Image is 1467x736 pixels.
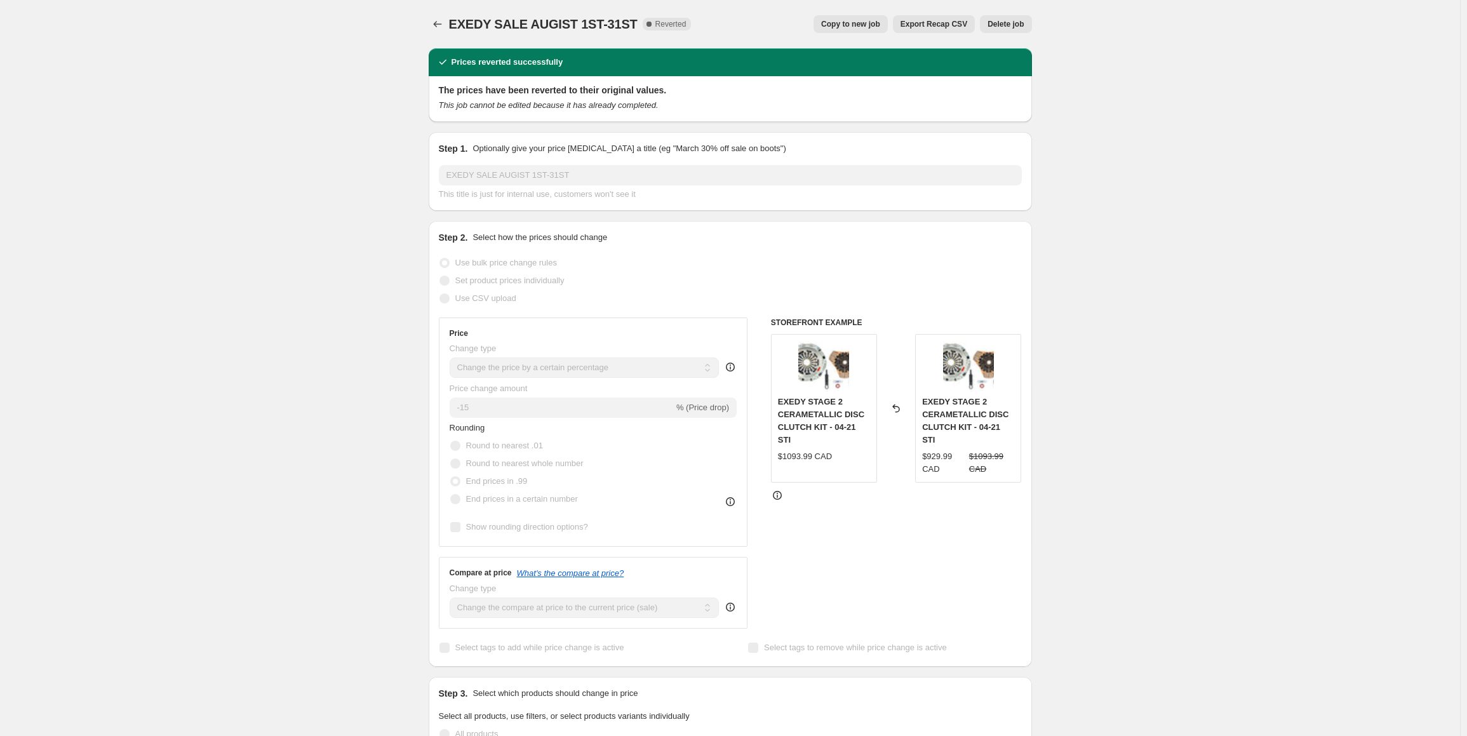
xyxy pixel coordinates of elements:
input: 30% off holiday sale [439,165,1022,185]
span: Change type [450,344,497,353]
h2: Prices reverted successfully [452,56,563,69]
span: EXEDY STAGE 2 CERAMETALLIC DISC CLUTCH KIT - 04-21 STI [922,397,1008,445]
span: $929.99 CAD [922,452,952,474]
span: End prices in a certain number [466,494,578,504]
p: Optionally give your price [MEDICAL_DATA] a title (eg "March 30% off sale on boots") [472,142,786,155]
span: Rounding [450,423,485,432]
h3: Price [450,328,468,338]
span: Round to nearest whole number [466,458,584,468]
button: Price change jobs [429,15,446,33]
span: Change type [450,584,497,593]
input: -15 [450,398,674,418]
h2: The prices have been reverted to their original values. [439,84,1022,97]
span: Round to nearest .01 [466,441,543,450]
div: help [724,361,737,373]
h2: Step 3. [439,687,468,700]
span: Select tags to remove while price change is active [764,643,947,652]
button: Delete job [980,15,1031,33]
button: What's the compare at price? [517,568,624,578]
span: Price change amount [450,384,528,393]
span: Select tags to add while price change is active [455,643,624,652]
span: EXEDY SALE AUGIST 1ST-31ST [449,17,638,31]
span: This title is just for internal use, customers won't see it [439,189,636,199]
button: Export Recap CSV [893,15,975,33]
h6: STOREFRONT EXAMPLE [771,318,1022,328]
p: Select which products should change in price [472,687,638,700]
p: Select how the prices should change [472,231,607,244]
h3: Compare at price [450,568,512,578]
span: $1093.99 CAD [778,452,832,461]
span: EXEDY STAGE 2 CERAMETALLIC DISC CLUTCH KIT - 04-21 STI [778,397,864,445]
span: Select all products, use filters, or select products variants individually [439,711,690,721]
span: Show rounding direction options? [466,522,588,532]
span: Use CSV upload [455,293,516,303]
span: End prices in .99 [466,476,528,486]
span: % (Price drop) [676,403,729,412]
div: help [724,601,737,613]
span: Reverted [655,19,687,29]
h2: Step 2. [439,231,468,244]
span: $1093.99 CAD [969,452,1003,474]
button: Copy to new job [814,15,888,33]
img: 51dbmgmnpil_2_80x.jpg [798,341,849,392]
span: Export Recap CSV [901,19,967,29]
i: This job cannot be edited because it has already completed. [439,100,659,110]
h2: Step 1. [439,142,468,155]
span: Use bulk price change rules [455,258,557,267]
span: Set product prices individually [455,276,565,285]
span: Delete job [988,19,1024,29]
img: 51dbmgmnpil_2_80x.jpg [943,341,994,392]
span: Copy to new job [821,19,880,29]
